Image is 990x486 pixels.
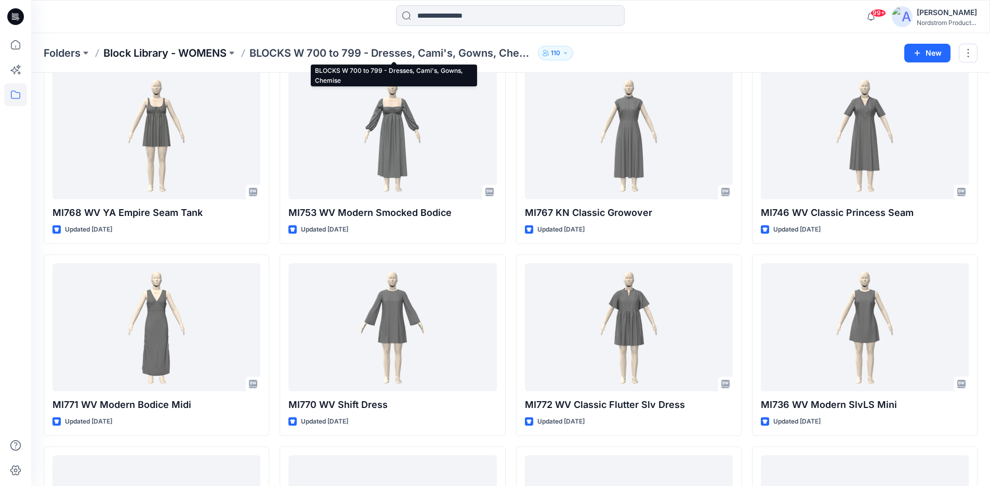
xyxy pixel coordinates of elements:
[870,9,886,17] span: 99+
[249,46,534,60] p: BLOCKS W 700 to 799 - Dresses, Cami's, Gowns, Chemise
[761,206,969,220] p: MI746 WV Classic Princess Seam
[65,416,112,427] p: Updated [DATE]
[917,6,977,19] div: [PERSON_NAME]
[761,71,969,199] a: MI746 WV Classic Princess Seam
[525,71,733,199] a: MI767 KN Classic Growover
[288,398,496,412] p: MI770 WV Shift Dress
[773,416,821,427] p: Updated [DATE]
[892,6,913,27] img: avatar
[551,47,560,59] p: 110
[52,71,260,199] a: MI768 WV YA Empire Seam Tank
[538,46,573,60] button: 110
[52,263,260,392] a: MI771 WV Modern Bodice Midi
[52,398,260,412] p: MI771 WV Modern Bodice Midi
[537,416,585,427] p: Updated [DATE]
[917,19,977,27] div: Nordstrom Product...
[288,263,496,392] a: MI770 WV Shift Dress
[103,46,227,60] a: Block Library - WOMENS
[301,224,348,235] p: Updated [DATE]
[904,44,951,62] button: New
[52,206,260,220] p: MI768 WV YA Empire Seam Tank
[525,398,733,412] p: MI772 WV Classic Flutter Slv Dress
[65,224,112,235] p: Updated [DATE]
[761,263,969,392] a: MI736 WV Modern SlvLS Mini
[288,206,496,220] p: MI753 WV Modern Smocked Bodice
[301,416,348,427] p: Updated [DATE]
[773,224,821,235] p: Updated [DATE]
[44,46,81,60] a: Folders
[761,398,969,412] p: MI736 WV Modern SlvLS Mini
[525,206,733,220] p: MI767 KN Classic Growover
[537,224,585,235] p: Updated [DATE]
[288,71,496,199] a: MI753 WV Modern Smocked Bodice
[525,263,733,392] a: MI772 WV Classic Flutter Slv Dress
